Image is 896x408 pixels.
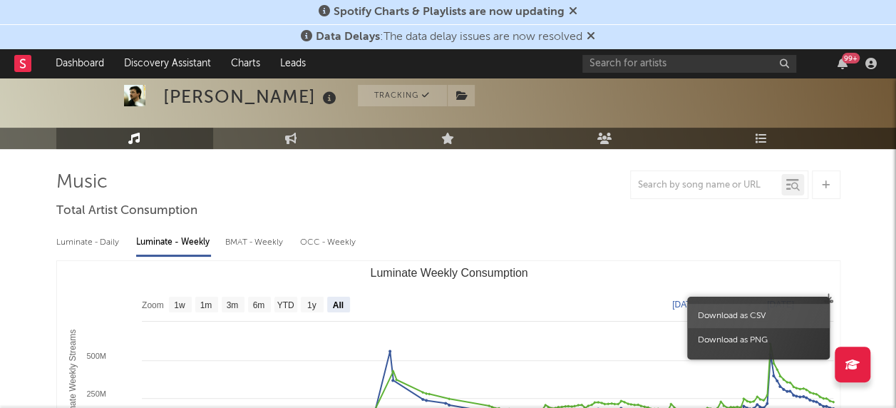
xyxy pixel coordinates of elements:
input: Search for artists [582,55,796,73]
span: Download as CSV [687,304,830,328]
span: Total Artist Consumption [56,203,197,220]
text: YTD [277,300,294,310]
a: Charts [221,49,270,78]
a: Discovery Assistant [114,49,221,78]
span: Spotify Charts & Playlists are now updating [334,6,565,18]
span: Dismiss [587,31,595,43]
span: Dismiss [569,6,577,18]
text: All [332,300,343,310]
text: 250M [86,389,106,398]
div: BMAT - Weekly [225,230,286,255]
text: 3m [226,300,238,310]
text: 1y [307,300,316,310]
text: Luminate Weekly Consumption [370,267,527,279]
a: Dashboard [46,49,114,78]
span: Download as PNG [687,328,830,352]
div: Luminate - Weekly [136,230,211,255]
text: 6m [252,300,264,310]
text: [DATE] [672,300,699,310]
div: [PERSON_NAME] [163,85,340,108]
text: Zoom [142,300,164,310]
span: : The data delay issues are now resolved [316,31,582,43]
div: OCC - Weekly [300,230,357,255]
text: 1w [174,300,185,310]
button: Tracking [358,85,447,106]
button: 99+ [838,58,848,69]
span: Data Delays [316,31,380,43]
a: Leads [270,49,316,78]
text: 500M [86,352,106,360]
text: 1m [200,300,212,310]
div: Luminate - Daily [56,230,122,255]
div: 99 + [842,53,860,63]
input: Search by song name or URL [631,180,781,191]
